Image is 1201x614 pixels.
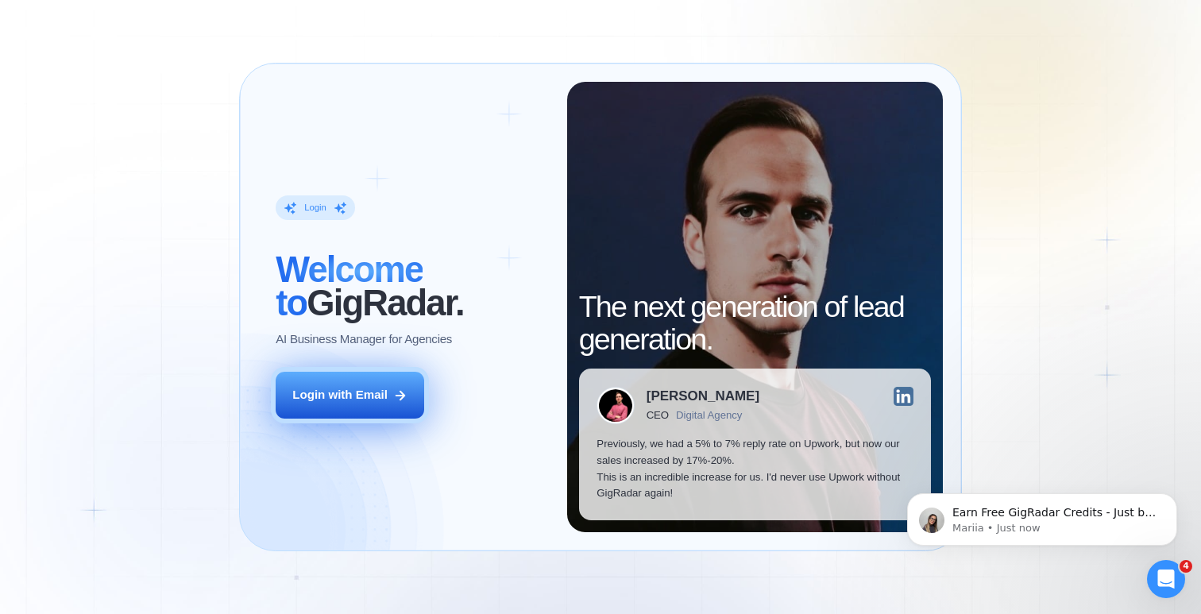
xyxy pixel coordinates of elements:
[676,409,742,421] div: Digital Agency
[304,202,326,214] div: Login
[276,331,452,348] p: AI Business Manager for Agencies
[1147,560,1185,598] iframe: Intercom live chat
[647,389,759,403] div: [PERSON_NAME]
[647,409,669,421] div: CEO
[579,291,932,357] h2: The next generation of lead generation.
[292,387,388,404] div: Login with Email
[276,253,549,319] h2: ‍ GigRadar.
[597,436,913,502] p: Previously, we had a 5% to 7% reply rate on Upwork, but now our sales increased by 17%-20%. This ...
[276,372,424,419] button: Login with Email
[1180,560,1192,573] span: 4
[276,249,423,323] span: Welcome to
[883,460,1201,571] iframe: Intercom notifications message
